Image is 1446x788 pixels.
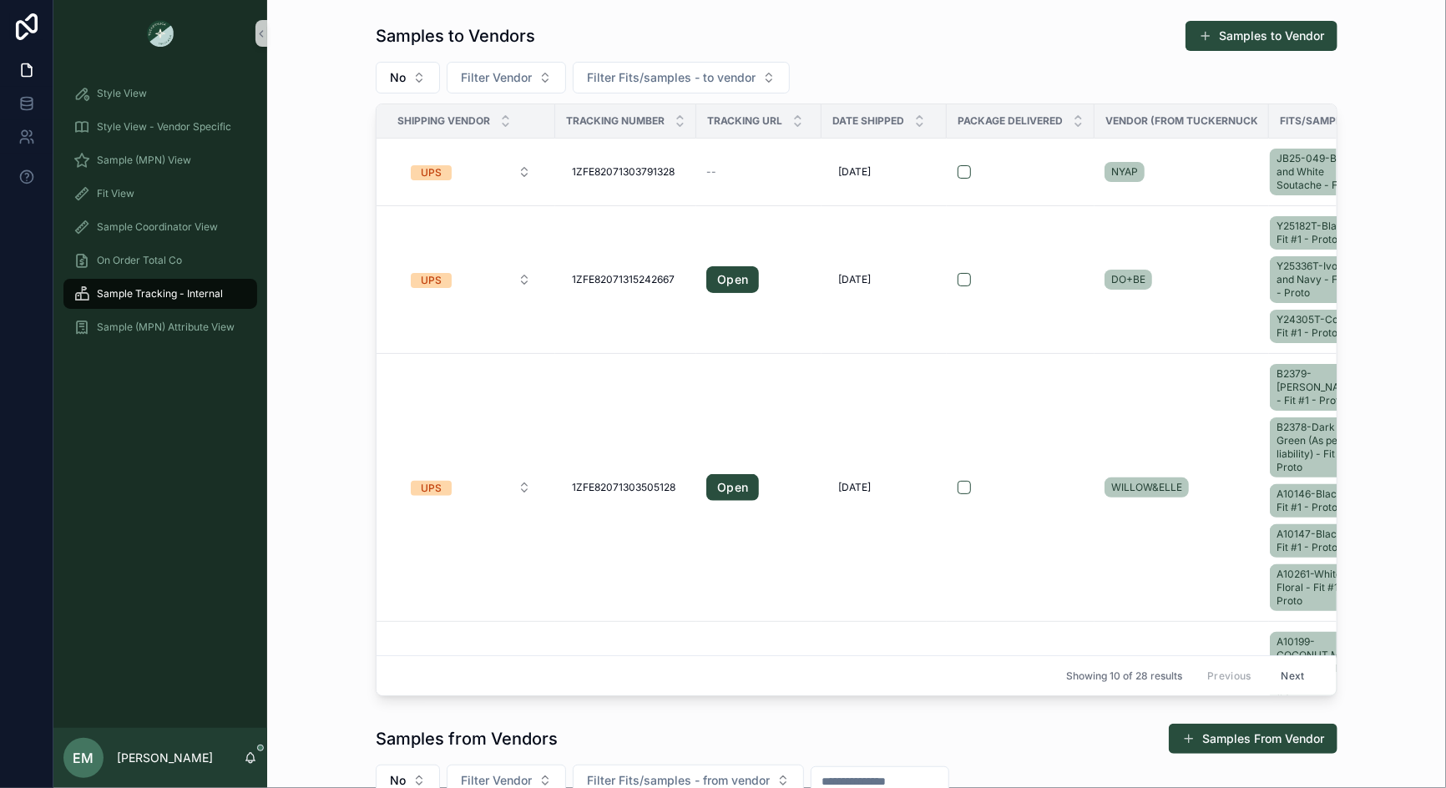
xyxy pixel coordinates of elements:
button: Select Button [397,472,544,503]
a: Y24305T-Coral - Fit #1 - Proto [1270,310,1368,343]
span: Showing 10 of 28 results [1066,669,1182,683]
span: Y25336T-Ivory and Navy - Fit #1 - Proto [1277,260,1361,300]
a: Open [706,474,759,501]
button: Next [1270,663,1317,689]
p: [PERSON_NAME] [117,750,213,766]
a: Style View [63,78,257,109]
span: Fit View [97,187,134,200]
a: A10261-White Floral - Fit #1 - Proto [1270,564,1368,611]
span: A10199-COCONUT MILK AND LIGHT TAN CROCHET - Fit #2 [1277,635,1361,702]
a: A10199-COCONUT MILK AND LIGHT TAN CROCHET - Fit #2 [1270,629,1374,709]
a: 1ZFE82071315242667 [565,266,686,293]
div: UPS [421,273,442,288]
a: A10146-Black - Fit #1 - Proto [1270,484,1368,518]
span: Shipping Vendor [397,114,490,128]
a: Sample (MPN) Attribute View [63,312,257,342]
a: On Order Total Co [63,245,257,275]
a: DO+BE [1105,266,1259,293]
button: Select Button [573,62,790,93]
a: Y25182T-Black - Fit #1 - Proto [1270,216,1368,250]
span: No [390,69,406,86]
a: [DATE] [832,159,937,185]
span: EM [73,748,94,768]
a: Open [706,266,811,293]
a: B2379-[PERSON_NAME] - Fit #1 - Proto [1270,364,1368,411]
span: -- [706,165,716,179]
a: Select Button [397,653,545,684]
a: Fit View [63,179,257,209]
span: Y24305T-Coral - Fit #1 - Proto [1277,313,1361,340]
span: Package Delivered [958,114,1063,128]
span: A10261-White Floral - Fit #1 - Proto [1277,568,1361,608]
span: Sample (MPN) View [97,154,191,167]
span: 1ZFE82071303505128 [572,481,675,494]
span: B2379-[PERSON_NAME] - Fit #1 - Proto [1277,367,1361,407]
span: Filter Vendor [461,69,532,86]
span: DO+BE [1111,273,1145,286]
span: Sample Tracking - Internal [97,287,223,301]
a: B2379-[PERSON_NAME] - Fit #1 - ProtoB2378-Dark Green (As per liability) - Fit #1 - ProtoA10146-Bl... [1270,361,1374,614]
span: [DATE] [838,165,871,179]
button: Select Button [376,62,440,93]
a: Sample (MPN) View [63,145,257,175]
a: -- [706,165,811,179]
a: DO+BE [1105,270,1152,290]
span: Style View - Vendor Specific [97,120,231,134]
a: Open [706,474,811,501]
div: UPS [421,481,442,496]
button: Samples From Vendor [1169,724,1337,754]
a: JB25-049-Black and White Soutache - Fit #2 [1270,149,1368,195]
span: Filter Fits/samples - to vendor [587,69,756,86]
a: [DATE] [832,266,937,293]
span: Style View [97,87,147,100]
button: Select Button [447,62,566,93]
span: Sample (MPN) Attribute View [97,321,235,334]
div: UPS [421,165,442,180]
span: Tracking URL [707,114,782,128]
a: A10199-COCONUT MILK AND LIGHT TAN CROCHET - Fit #2 [1270,632,1368,705]
img: App logo [147,20,174,47]
span: Fits/samples - to vendor collection [1280,114,1363,128]
button: Select Button [397,265,544,295]
a: NYAP [1105,159,1259,185]
a: A10147-Black - Fit #1 - Proto [1270,524,1368,558]
a: NYAP [1105,162,1145,182]
span: Y25182T-Black - Fit #1 - Proto [1277,220,1361,246]
a: 1ZFE82071303791328 [565,159,686,185]
h1: Samples from Vendors [376,727,558,750]
a: WILLOW&ELLE [1105,477,1189,498]
span: B2378-Dark Green (As per liability) - Fit #1 - Proto [1277,421,1361,474]
a: Select Button [397,156,545,188]
span: Tracking Number [566,114,665,128]
button: Select Button [397,654,544,684]
a: Y25182T-Black - Fit #1 - ProtoY25336T-Ivory and Navy - Fit #1 - ProtoY24305T-Coral - Fit #1 - Proto [1270,213,1374,346]
a: Sample Tracking - Internal [63,279,257,309]
span: Vendor (from Tuckernuck [1105,114,1258,128]
span: 1ZFE82071303791328 [572,165,675,179]
button: Samples to Vendor [1186,21,1337,51]
a: Select Button [397,264,545,295]
span: 1ZFE82071315242667 [572,273,675,286]
a: JB25-049-Black and White Soutache - Fit #2 [1270,145,1374,199]
a: WILLOW&ELLE [1105,474,1259,501]
span: Date Shipped [832,114,904,128]
span: JB25-049-Black and White Soutache - Fit #2 [1277,152,1361,192]
a: Sample Coordinator View [63,212,257,242]
span: A10147-Black - Fit #1 - Proto [1277,528,1361,554]
a: Open [706,266,759,293]
button: Select Button [397,157,544,187]
div: scrollable content [53,67,267,364]
a: Style View - Vendor Specific [63,112,257,142]
a: 1ZFE82071303505128 [565,474,686,501]
span: On Order Total Co [97,254,182,267]
h1: Samples to Vendors [376,24,535,48]
a: B2378-Dark Green (As per liability) - Fit #1 - Proto [1270,417,1368,477]
a: Y25336T-Ivory and Navy - Fit #1 - Proto [1270,256,1368,303]
span: [DATE] [838,481,871,494]
span: NYAP [1111,165,1138,179]
a: [DATE] [832,474,937,501]
span: WILLOW&ELLE [1111,481,1182,494]
span: A10146-Black - Fit #1 - Proto [1277,487,1361,514]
